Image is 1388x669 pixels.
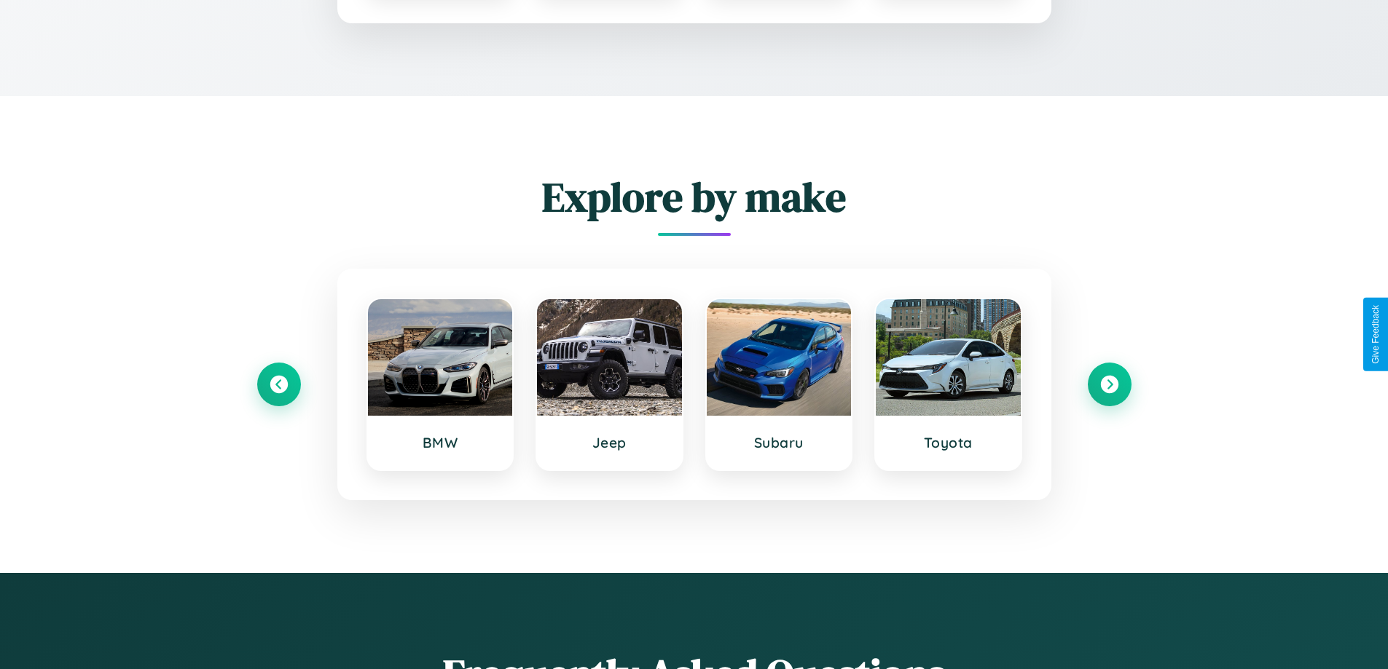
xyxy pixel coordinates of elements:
[890,434,1006,451] h3: Toyota
[1371,305,1381,364] div: Give Feedback
[721,434,837,451] h3: Subaru
[552,434,667,451] h3: Jeep
[383,434,498,451] h3: BMW
[257,169,1132,225] h2: Explore by make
